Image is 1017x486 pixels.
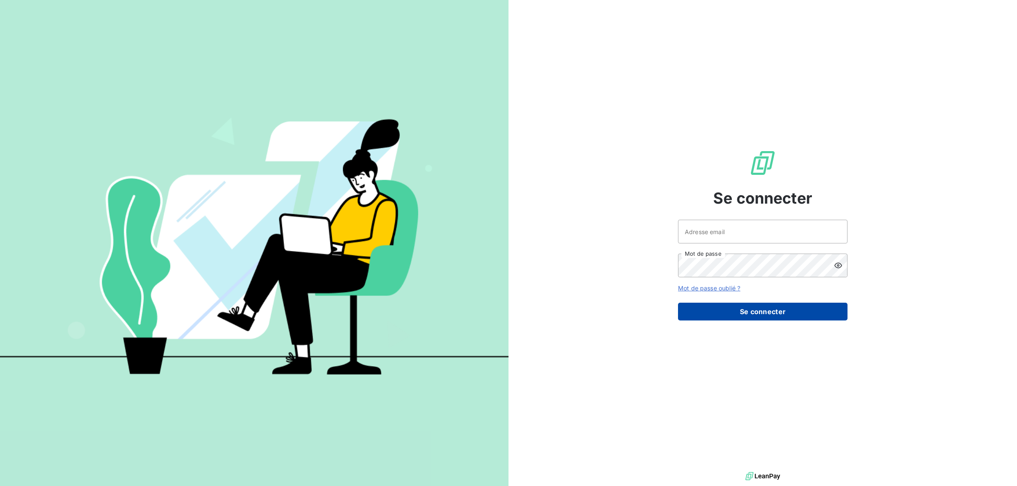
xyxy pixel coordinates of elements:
[678,284,740,292] a: Mot de passe oublié ?
[678,220,847,243] input: placeholder
[749,149,776,177] img: Logo LeanPay
[745,470,780,483] img: logo
[713,187,812,210] span: Se connecter
[678,303,847,320] button: Se connecter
